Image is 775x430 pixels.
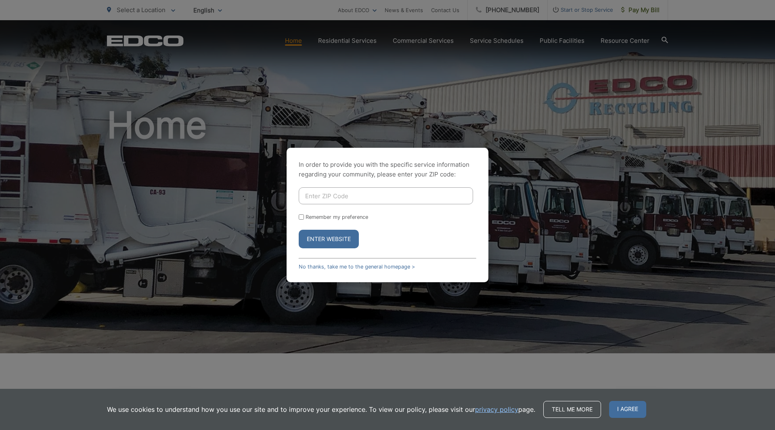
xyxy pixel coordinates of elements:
p: We use cookies to understand how you use our site and to improve your experience. To view our pol... [107,405,535,414]
label: Remember my preference [306,214,368,220]
span: I agree [609,401,646,418]
a: Tell me more [543,401,601,418]
input: Enter ZIP Code [299,187,473,204]
button: Enter Website [299,230,359,248]
p: In order to provide you with the specific service information regarding your community, please en... [299,160,476,179]
a: privacy policy [475,405,518,414]
a: No thanks, take me to the general homepage > [299,264,415,270]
